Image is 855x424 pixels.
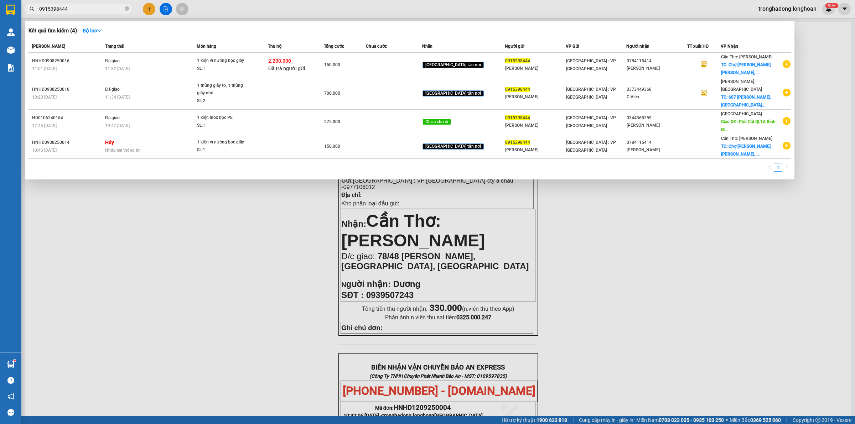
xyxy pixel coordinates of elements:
[774,163,782,171] a: 1
[197,114,250,122] div: 1 kiện inox bọc PE
[125,6,129,12] span: close-circle
[14,360,16,362] sup: 1
[197,138,250,146] div: 1 kiện vỉ nướng bọc giấy
[423,62,484,68] span: [GEOGRAPHIC_DATA] tận nơi
[32,95,57,100] span: 10:20 [DATE]
[39,5,123,13] input: Tìm tên, số ĐT hoặc mã đơn
[626,44,649,49] span: Người nhận
[505,140,530,145] span: 0915398444
[765,163,774,172] li: Previous Page
[566,44,579,49] span: VP Gửi
[505,65,565,72] div: [PERSON_NAME]
[505,115,530,120] span: 0915398444
[423,143,484,150] span: [GEOGRAPHIC_DATA] tận nơi
[721,54,772,59] span: Cần Thơ: [PERSON_NAME]
[721,119,776,132] span: Giao DĐ: Phù Cát QL1A Bình ĐI...
[197,97,250,105] div: SL: 2
[32,114,103,122] div: HD0106240164
[32,44,65,49] span: [PERSON_NAME]
[83,28,102,33] strong: Bộ lọc
[721,144,772,157] span: TC: Chợ [PERSON_NAME], [PERSON_NAME], ...
[105,66,130,71] span: 11:32 [DATE]
[268,58,291,64] span: 2.200.000
[627,65,687,72] div: [PERSON_NAME]
[721,79,762,92] span: [PERSON_NAME] : [GEOGRAPHIC_DATA]
[627,139,687,146] div: 0784115414
[32,148,57,153] span: 10:46 [DATE]
[627,122,687,129] div: [PERSON_NAME]
[125,6,129,11] span: close-circle
[566,140,616,153] span: [GEOGRAPHIC_DATA] : VP [GEOGRAPHIC_DATA]
[783,142,791,150] span: plus-circle
[105,87,120,92] span: Đã giao
[422,44,432,49] span: Nhãn
[197,146,250,154] div: SL: 1
[324,44,344,49] span: Tổng cước
[423,90,484,97] span: [GEOGRAPHIC_DATA] tận nơi
[7,393,14,400] span: notification
[505,122,565,129] div: [PERSON_NAME]
[782,163,791,172] button: right
[197,44,216,49] span: Món hàng
[105,123,130,128] span: 19:47 [DATE]
[783,117,791,125] span: plus-circle
[627,57,687,65] div: 0784115414
[7,28,15,36] img: warehouse-icon
[627,146,687,154] div: [PERSON_NAME]
[28,27,77,35] h3: Kết quả tìm kiếm ( 4 )
[30,6,35,11] span: search
[783,89,791,96] span: plus-circle
[32,123,57,128] span: 17:45 [DATE]
[627,114,687,122] div: 0344365259
[197,57,250,65] div: 1 kiện vỉ nướng bọc giấy
[324,119,340,124] span: 275.000
[7,409,14,416] span: message
[505,93,565,101] div: [PERSON_NAME]
[6,5,15,15] img: logo-vxr
[105,44,124,49] span: Trạng thái
[505,58,530,63] span: 0915398444
[268,44,281,49] span: Thu hộ
[721,62,772,75] span: TC: Chợ [PERSON_NAME], [PERSON_NAME], ...
[566,87,616,100] span: [GEOGRAPHIC_DATA] : VP [GEOGRAPHIC_DATA]
[32,66,57,71] span: 11:01 [DATE]
[32,86,103,93] div: HNHD0908250010
[7,46,15,54] img: warehouse-icon
[268,66,305,71] span: Đã trả người gửi
[7,361,15,368] img: warehouse-icon
[566,58,616,71] span: [GEOGRAPHIC_DATA] : VP [GEOGRAPHIC_DATA]
[7,377,14,384] span: question-circle
[105,58,120,63] span: Đã giao
[505,146,565,154] div: [PERSON_NAME]
[197,122,250,130] div: SL: 1
[32,139,103,146] div: HNHD0908250014
[324,62,340,67] span: 150.000
[105,115,120,120] span: Đã giao
[324,91,340,96] span: 700.000
[505,44,524,49] span: Người gửi
[505,87,530,92] span: 0915398444
[774,163,782,172] li: 1
[721,95,771,108] span: TC: 607 [PERSON_NAME], [GEOGRAPHIC_DATA]...
[197,65,250,73] div: SL: 1
[32,57,103,65] div: HNHD0908250016
[721,111,762,116] span: [GEOGRAPHIC_DATA]
[627,86,687,93] div: 0373449368
[197,82,250,97] div: 1 thùng giấy to, 1 thùng giây nhỏ
[105,140,114,145] strong: Hủy
[423,119,451,125] span: Chưa cho đi
[687,44,709,49] span: TT xuất HĐ
[77,25,108,36] button: Bộ lọcdown
[105,148,141,153] span: Nhập sai thông tin
[366,44,387,49] span: Chưa cước
[783,60,791,68] span: plus-circle
[324,144,340,149] span: 150.000
[721,44,738,49] span: VP Nhận
[784,165,789,169] span: right
[105,95,130,100] span: 11:34 [DATE]
[97,28,102,33] span: down
[721,136,772,141] span: Cần Thơ: [PERSON_NAME]
[566,115,616,128] span: [GEOGRAPHIC_DATA] : VP [GEOGRAPHIC_DATA]
[7,64,15,72] img: solution-icon
[767,165,772,169] span: left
